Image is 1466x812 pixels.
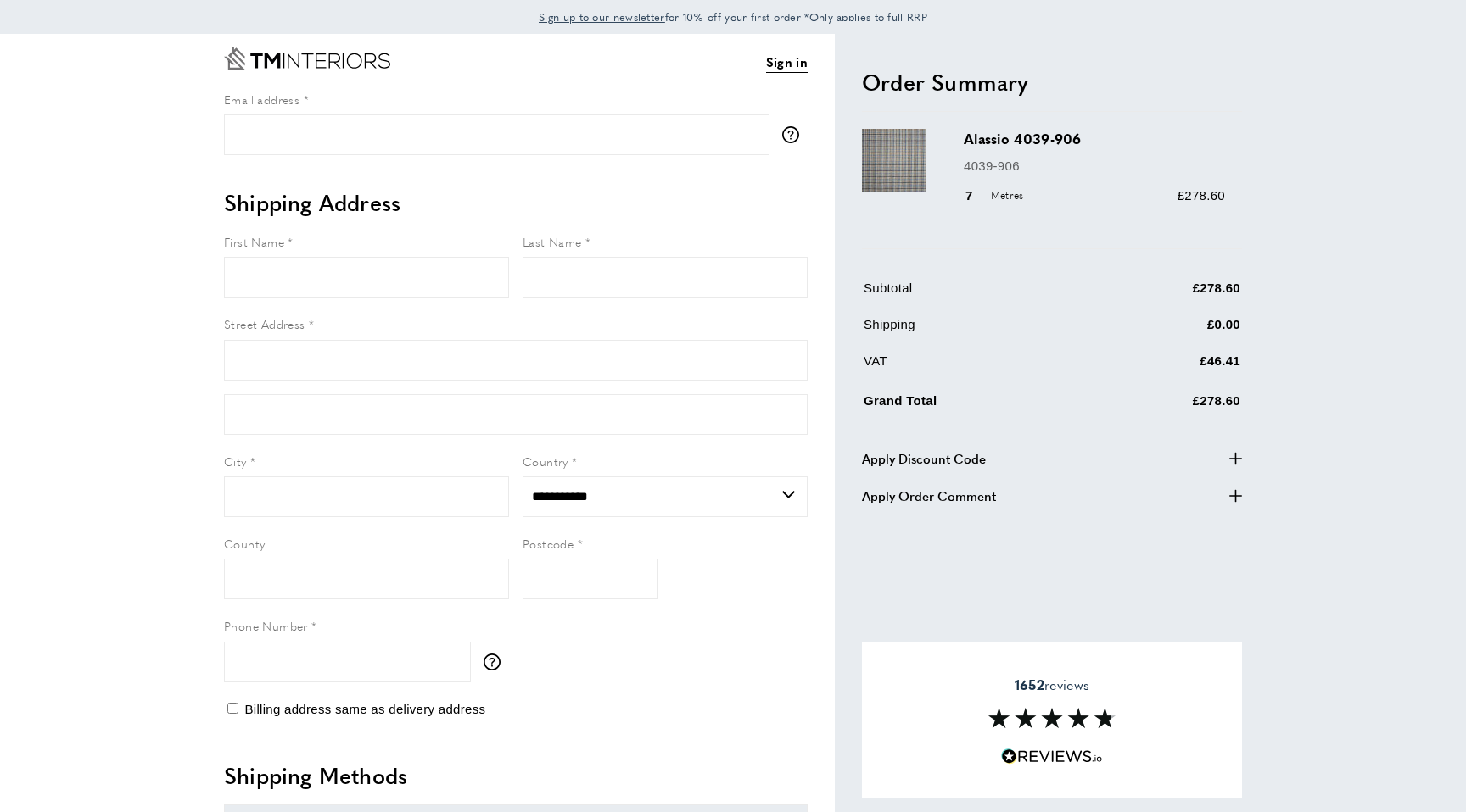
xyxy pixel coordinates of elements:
span: £278.60 [1178,188,1225,203]
span: Street Address [224,315,305,332]
span: Email address [224,91,299,108]
a: Sign in [766,52,808,73]
button: More information [484,653,509,670]
span: Billing address same as delivery address [244,702,485,716]
h2: Shipping Methods [224,760,808,791]
h2: Shipping Address [224,187,808,218]
span: for 10% off your first order *Only applies to full RRP [539,9,927,25]
button: More information [782,126,808,143]
td: £0.00 [1093,314,1241,348]
h2: Order Summary [862,67,1242,97]
img: Alassio 4039-906 [862,129,926,192]
span: Phone Number [224,617,308,634]
span: Metres [982,187,1028,203]
strong: 1652 [1015,675,1044,694]
span: First Name [224,233,284,250]
td: Shipping [864,314,1091,348]
p: 4039-906 [964,156,1225,176]
td: £278.60 [1093,387,1241,424]
span: Apply Order Comment [862,486,996,506]
span: Sign up to our newsletter [539,9,665,25]
span: reviews [1015,676,1089,693]
span: County [224,535,265,552]
a: Go to Home page [224,47,390,70]
a: Sign up to our newsletter [539,8,665,25]
img: Reviews section [988,708,1116,728]
td: VAT [864,351,1091,384]
td: Grand Total [864,387,1091,424]
span: City [224,453,247,470]
td: £278.60 [1093,278,1241,311]
span: Last Name [523,233,582,250]
span: Postcode [523,535,574,552]
input: Billing address same as delivery address [227,703,238,714]
td: Subtotal [864,278,1091,311]
div: 7 [964,186,1029,206]
img: Reviews.io 5 stars [1001,748,1103,765]
span: Apply Discount Code [862,448,986,469]
span: Country [523,453,568,470]
td: £46.41 [1093,351,1241,384]
h3: Alassio 4039-906 [964,129,1225,148]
